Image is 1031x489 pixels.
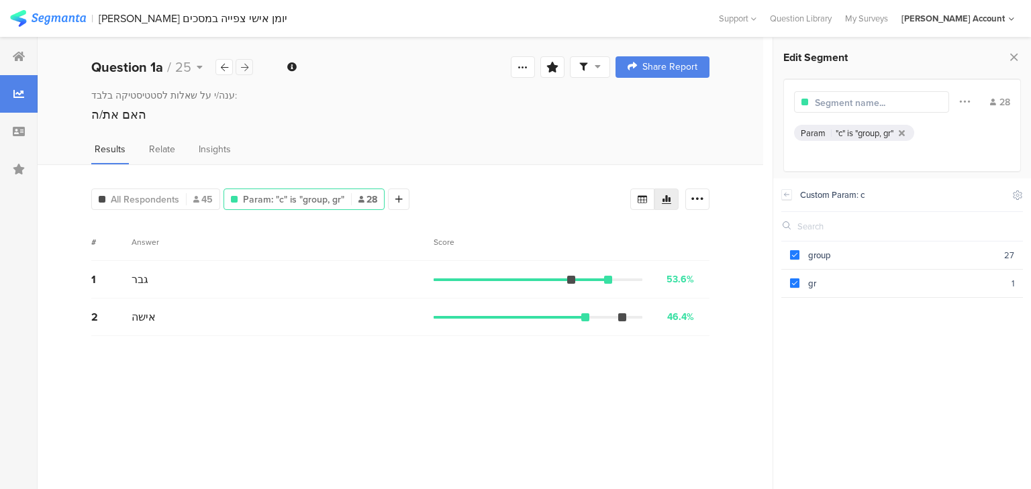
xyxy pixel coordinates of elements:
[838,12,895,25] a: My Surveys
[91,272,132,287] div: 1
[132,309,156,325] span: אישה
[797,220,903,233] input: Search
[719,8,756,29] div: Support
[783,50,848,65] span: Edit Segment
[243,193,344,207] span: Param: "c" is "group, gr"
[800,188,1004,201] div: Custom Param: c
[167,57,171,77] span: /
[175,57,191,77] span: 25
[901,12,1005,25] div: [PERSON_NAME] Account
[91,57,163,77] b: Question 1a
[10,10,86,27] img: segmanta logo
[91,89,709,103] div: ענה/י על שאלות לסטטיסטיקה בלבד:
[111,193,179,207] span: All Respondents
[193,193,213,207] span: 45
[1012,277,1014,290] div: 1
[199,142,231,156] span: Insights
[91,11,93,26] div: |
[95,142,126,156] span: Results
[434,236,462,248] div: Score
[91,236,132,248] div: #
[799,249,1004,262] div: group
[667,310,694,324] div: 46.4%
[132,236,159,248] div: Answer
[836,127,893,140] div: "c" is "group, gr"
[799,277,1012,290] div: gr
[801,127,826,140] div: Param
[149,142,175,156] span: Relate
[91,106,709,123] div: האם את/ה
[358,193,377,207] span: 28
[642,62,697,72] span: Share Report
[815,96,932,110] input: Segment name...
[667,272,694,286] div: 53.6%
[990,95,1010,109] div: 28
[132,272,148,287] span: גבר
[763,12,838,25] a: Question Library
[91,309,132,325] div: 2
[1004,249,1014,262] div: 27
[99,12,287,25] div: [PERSON_NAME] יומן אישי צפייה במסכים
